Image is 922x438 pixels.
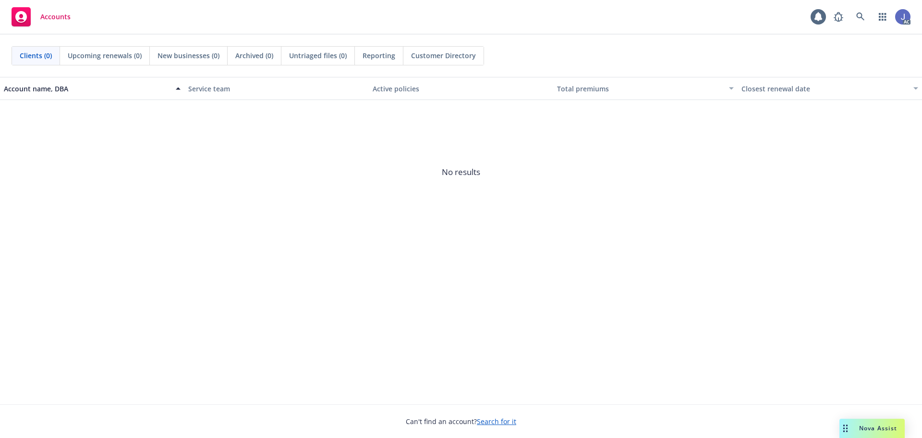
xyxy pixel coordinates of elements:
[369,77,553,100] button: Active policies
[184,77,369,100] button: Service team
[363,50,395,61] span: Reporting
[4,84,170,94] div: Account name, DBA
[741,84,908,94] div: Closest renewal date
[829,7,848,26] a: Report a Bug
[839,419,851,438] div: Drag to move
[289,50,347,61] span: Untriaged files (0)
[477,417,516,426] a: Search for it
[40,13,71,21] span: Accounts
[738,77,922,100] button: Closest renewal date
[895,9,910,25] img: photo
[68,50,142,61] span: Upcoming renewals (0)
[839,419,905,438] button: Nova Assist
[406,416,516,426] span: Can't find an account?
[553,77,738,100] button: Total premiums
[8,3,74,30] a: Accounts
[851,7,870,26] a: Search
[859,424,897,432] span: Nova Assist
[188,84,365,94] div: Service team
[235,50,273,61] span: Archived (0)
[411,50,476,61] span: Customer Directory
[20,50,52,61] span: Clients (0)
[557,84,723,94] div: Total premiums
[373,84,549,94] div: Active policies
[873,7,892,26] a: Switch app
[158,50,219,61] span: New businesses (0)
